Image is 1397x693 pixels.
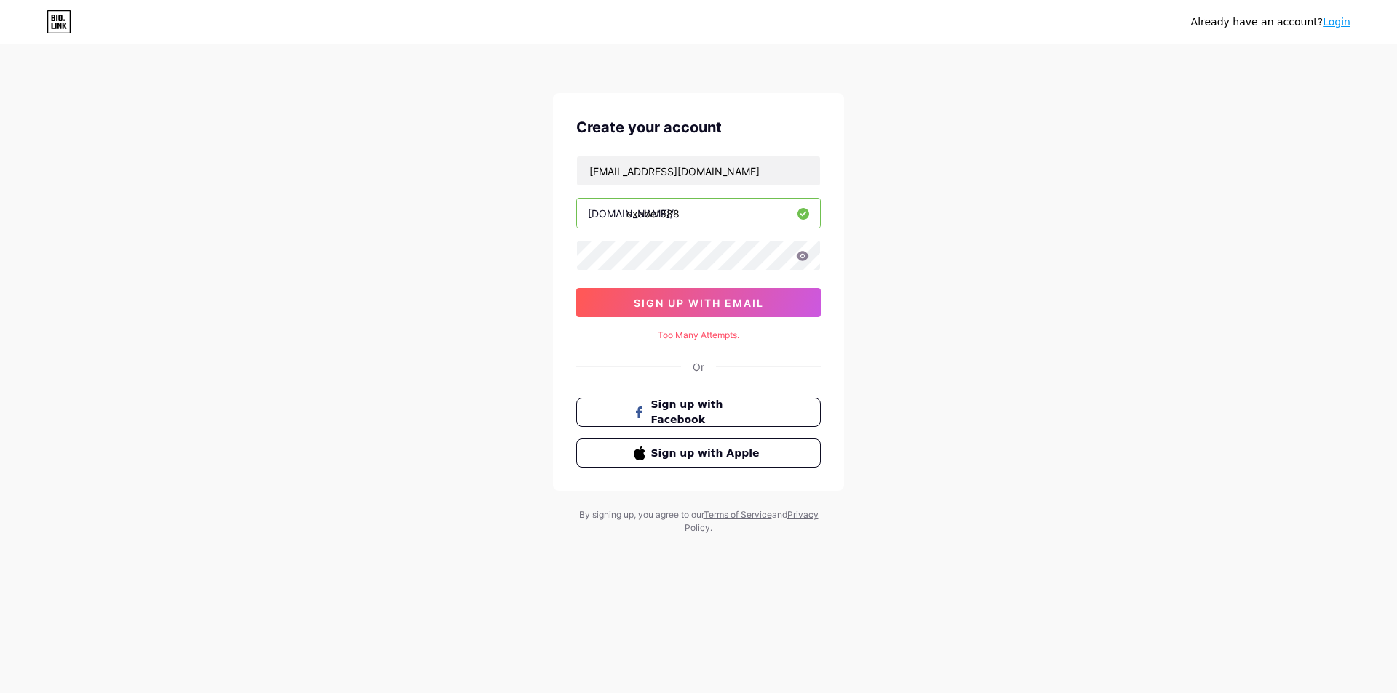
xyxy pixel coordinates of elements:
span: sign up with email [634,297,764,309]
a: Login [1323,16,1350,28]
span: Sign up with Apple [651,446,764,461]
input: username [577,199,820,228]
input: Email [577,156,820,185]
div: [DOMAIN_NAME]/ [588,206,674,221]
div: Or [693,359,704,374]
div: Create your account [576,116,821,138]
span: Sign up with Facebook [651,397,764,428]
div: Too Many Attempts. [576,329,821,342]
div: Already have an account? [1191,15,1350,30]
div: By signing up, you agree to our and . [575,508,822,534]
button: Sign up with Facebook [576,398,821,427]
button: sign up with email [576,288,821,317]
a: Terms of Service [704,509,772,520]
button: Sign up with Apple [576,438,821,468]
